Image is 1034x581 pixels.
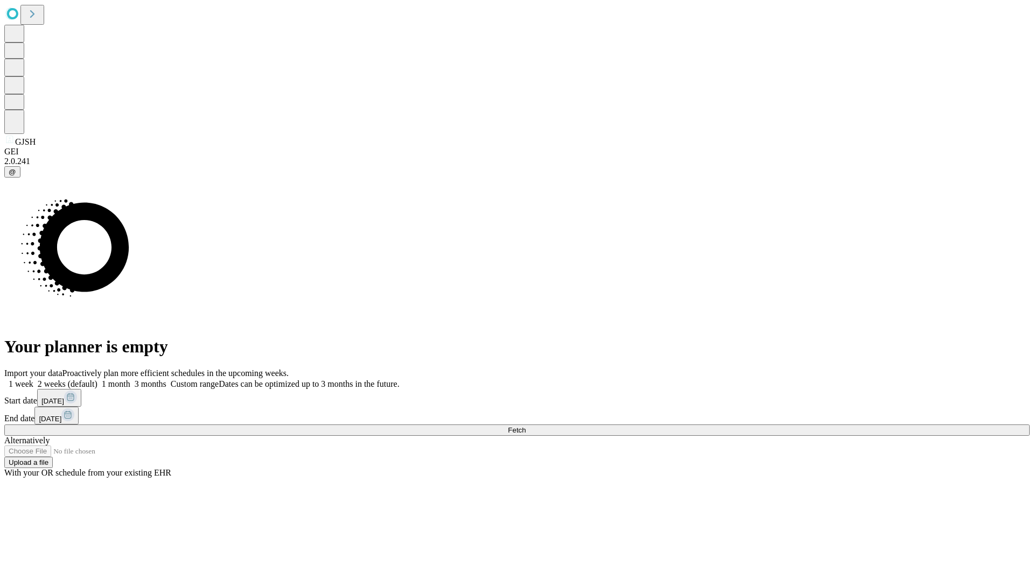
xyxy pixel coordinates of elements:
span: GJSH [15,137,36,146]
span: 3 months [135,379,166,388]
button: [DATE] [37,389,81,407]
div: GEI [4,147,1030,157]
button: Upload a file [4,457,53,468]
button: @ [4,166,20,178]
span: 1 month [102,379,130,388]
span: @ [9,168,16,176]
div: Start date [4,389,1030,407]
span: Fetch [508,426,526,434]
span: 1 week [9,379,33,388]
span: Alternatively [4,436,50,445]
div: End date [4,407,1030,424]
span: Import your data [4,369,62,378]
span: Dates can be optimized up to 3 months in the future. [219,379,399,388]
button: Fetch [4,424,1030,436]
span: With your OR schedule from your existing EHR [4,468,171,477]
span: Custom range [171,379,219,388]
h1: Your planner is empty [4,337,1030,357]
span: [DATE] [41,397,64,405]
span: [DATE] [39,415,61,423]
span: 2 weeks (default) [38,379,97,388]
button: [DATE] [34,407,79,424]
span: Proactively plan more efficient schedules in the upcoming weeks. [62,369,289,378]
div: 2.0.241 [4,157,1030,166]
